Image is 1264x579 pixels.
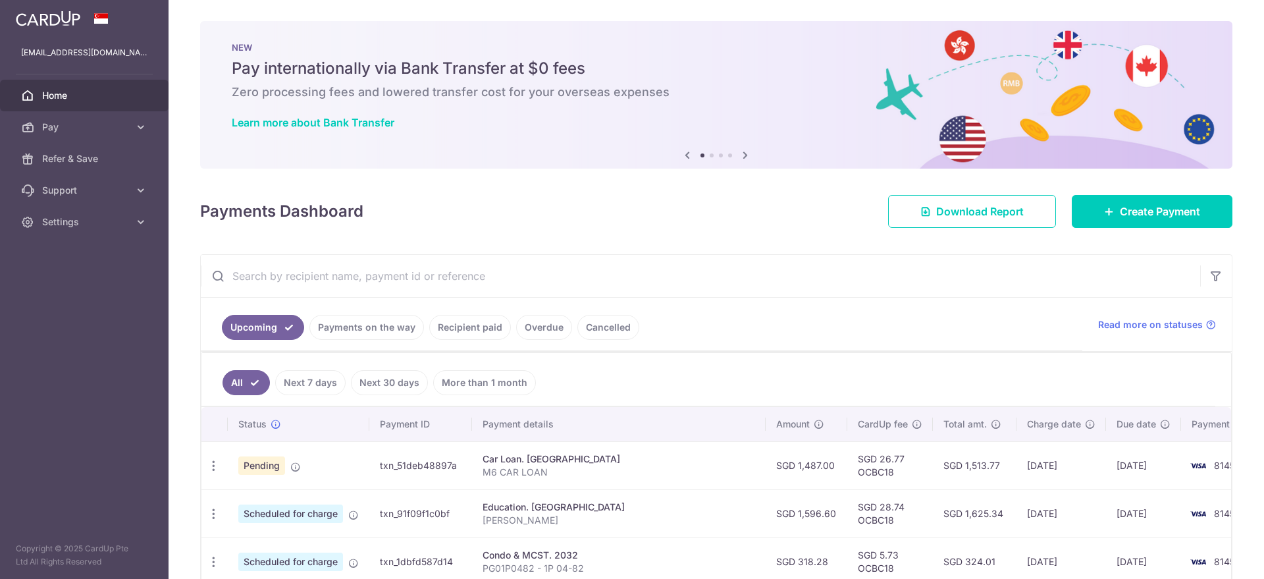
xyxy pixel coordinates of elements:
[16,11,80,26] img: CardUp
[943,418,987,431] span: Total amt.
[21,46,147,59] p: [EMAIL_ADDRESS][DOMAIN_NAME]
[238,553,343,571] span: Scheduled for charge
[275,370,346,395] a: Next 7 days
[1185,458,1211,474] img: Bank Card
[238,456,285,475] span: Pending
[1016,441,1106,489] td: [DATE]
[1214,556,1235,567] span: 8145
[1120,204,1200,219] span: Create Payment
[1185,554,1211,570] img: Bank Card
[223,370,270,395] a: All
[232,84,1201,100] h6: Zero processing fees and lowered transfer cost for your overseas expenses
[1106,489,1181,538] td: [DATE]
[232,42,1201,53] p: NEW
[766,441,847,489] td: SGD 1,487.00
[483,514,755,527] p: [PERSON_NAME]
[1106,441,1181,489] td: [DATE]
[483,562,755,575] p: PG01P0482 - 1P 04-82
[433,370,536,395] a: More than 1 month
[933,489,1016,538] td: SGD 1,625.34
[577,315,639,340] a: Cancelled
[351,370,428,395] a: Next 30 days
[232,58,1201,79] h5: Pay internationally via Bank Transfer at $0 fees
[1185,506,1211,522] img: Bank Card
[1098,318,1203,331] span: Read more on statuses
[369,489,472,538] td: txn_91f09f1c0bf
[369,441,472,489] td: txn_51deb48897a
[1214,460,1235,471] span: 8145
[933,441,1016,489] td: SGD 1,513.77
[1117,418,1156,431] span: Due date
[309,315,424,340] a: Payments on the way
[766,489,847,538] td: SGD 1,596.60
[201,255,1200,297] input: Search by recipient name, payment id or reference
[42,121,129,134] span: Pay
[42,215,129,229] span: Settings
[222,315,304,340] a: Upcoming
[483,466,755,479] p: M6 CAR LOAN
[238,505,343,523] span: Scheduled for charge
[42,89,129,102] span: Home
[847,441,933,489] td: SGD 26.77 OCBC18
[1214,508,1235,519] span: 8145
[1016,489,1106,538] td: [DATE]
[483,453,755,466] div: Car Loan. [GEOGRAPHIC_DATA]
[472,407,766,441] th: Payment details
[1027,418,1081,431] span: Charge date
[429,315,511,340] a: Recipient paid
[776,418,810,431] span: Amount
[936,204,1024,219] span: Download Report
[858,418,908,431] span: CardUp fee
[483,549,755,562] div: Condo & MCST. 2032
[483,501,755,514] div: Education. [GEOGRAPHIC_DATA]
[847,489,933,538] td: SGD 28.74 OCBC18
[888,195,1056,228] a: Download Report
[200,200,363,223] h4: Payments Dashboard
[1072,195,1232,228] a: Create Payment
[42,184,129,197] span: Support
[238,418,267,431] span: Status
[516,315,572,340] a: Overdue
[232,116,394,129] a: Learn more about Bank Transfer
[42,152,129,165] span: Refer & Save
[1098,318,1216,331] a: Read more on statuses
[369,407,472,441] th: Payment ID
[200,21,1232,169] img: Bank transfer banner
